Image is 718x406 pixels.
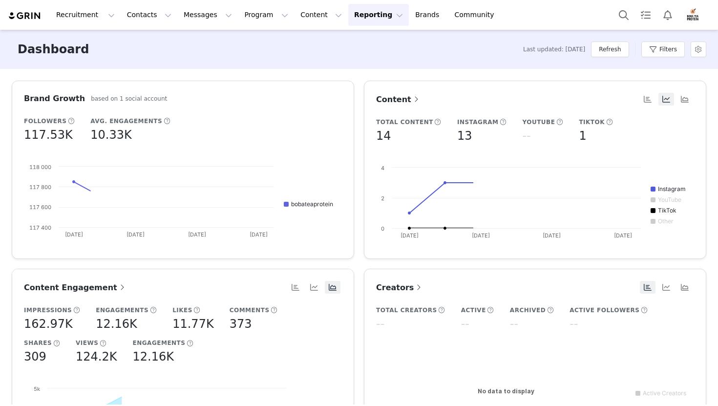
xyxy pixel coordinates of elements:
[90,117,162,126] h5: Avg. Engagements
[522,127,530,145] h5: --
[658,207,676,214] text: TikTok
[381,225,384,232] text: 0
[457,118,499,127] h5: Instagram
[685,7,700,23] img: 1a53755d-8b88-4295-b0d0-3bdb2bba7421.png
[570,315,578,333] h5: --
[133,339,186,347] h5: Engagements
[591,42,629,57] button: Refresh
[461,306,486,315] h5: Active
[472,232,490,239] text: [DATE]
[24,306,72,315] h5: Impressions
[96,315,137,333] h5: 12.16K
[230,306,270,315] h5: Comments
[543,232,561,239] text: [DATE]
[376,315,384,333] h5: --
[523,45,585,54] span: Last updated: [DATE]
[121,4,177,26] button: Contacts
[34,385,40,392] text: 5k
[409,4,448,26] a: Brands
[8,11,42,21] img: grin logo
[613,4,634,26] button: Search
[381,195,384,202] text: 2
[91,94,167,103] h5: based on 1 social account
[76,339,98,347] h5: Views
[188,231,206,238] text: [DATE]
[658,196,681,203] text: YouTube
[24,93,85,105] h3: Brand Growth
[29,204,51,211] text: 117 600
[457,127,472,145] h5: 13
[96,306,148,315] h5: Engagements
[658,185,686,192] text: Instagram
[133,348,174,365] h5: 12.16K
[29,184,51,191] text: 117 800
[29,224,51,231] text: 117 400
[24,283,127,292] span: Content Engagement
[376,283,423,292] span: Creators
[643,389,686,397] text: Active Creators
[238,4,294,26] button: Program
[24,126,73,144] h5: 117.53K
[658,217,674,225] text: Other
[641,42,685,57] button: Filters
[65,231,83,238] text: [DATE]
[376,95,421,104] span: Content
[522,118,555,127] h5: YouTube
[461,315,469,333] h5: --
[24,348,46,365] h5: 309
[478,387,534,395] text: No data to display
[29,164,51,171] text: 118 000
[376,127,391,145] h5: 14
[24,315,73,333] h5: 162.97K
[401,232,419,239] text: [DATE]
[510,315,518,333] h5: --
[510,306,546,315] h5: Archived
[614,232,632,239] text: [DATE]
[50,4,121,26] button: Recruitment
[76,348,117,365] h5: 124.2K
[24,281,127,294] a: Content Engagement
[348,4,409,26] button: Reporting
[250,231,268,238] text: [DATE]
[579,127,586,145] h5: 1
[449,4,505,26] a: Community
[635,4,656,26] a: Tasks
[579,118,605,127] h5: TikTok
[172,315,213,333] h5: 11.77K
[657,4,678,26] button: Notifications
[18,41,89,58] h3: Dashboard
[24,117,66,126] h5: Followers
[570,306,639,315] h5: Active Followers
[376,306,437,315] h5: Total Creators
[230,315,252,333] h5: 373
[376,93,421,106] a: Content
[291,200,333,208] text: bobateaprotein
[127,231,145,238] text: [DATE]
[679,7,710,23] button: Profile
[172,306,192,315] h5: Likes
[90,126,131,144] h5: 10.33K
[295,4,348,26] button: Content
[381,165,384,171] text: 4
[376,281,423,294] a: Creators
[24,339,52,347] h5: Shares
[178,4,238,26] button: Messages
[376,118,433,127] h5: Total Content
